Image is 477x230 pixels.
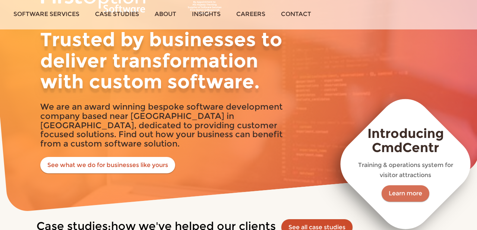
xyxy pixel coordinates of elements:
[357,160,454,180] p: Training & operations system for visitor attractions
[40,157,175,173] a: See what we do for businesses like yours
[40,102,301,148] h2: We are an award winning bespoke software development company based near [GEOGRAPHIC_DATA] in [GEO...
[40,29,301,92] h1: Trusted by businesses to deliver transformation with custom software.
[357,126,454,155] h3: Introducing CmdCentr
[382,185,429,202] a: Learn more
